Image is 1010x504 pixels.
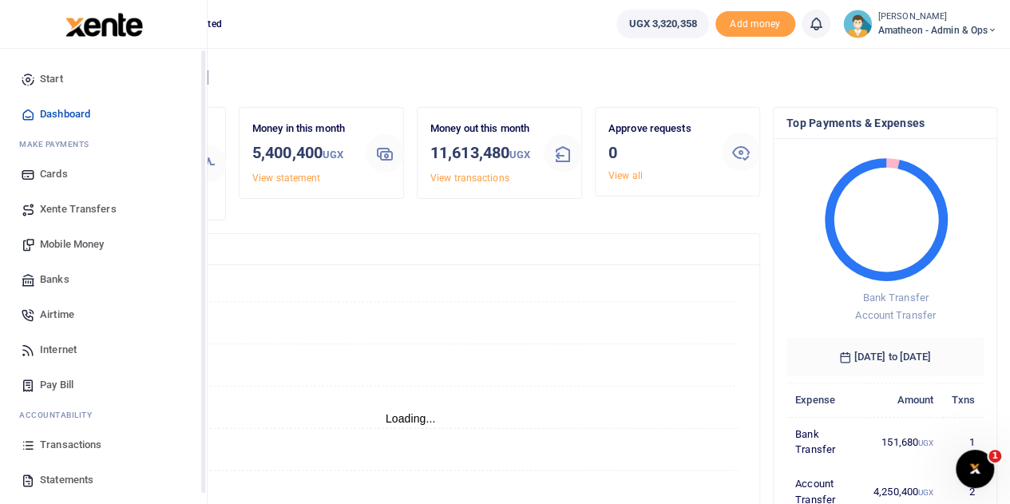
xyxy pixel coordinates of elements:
span: 1 [988,450,1001,462]
span: Bank Transfer [862,292,928,304]
a: profile-user [PERSON_NAME] Amatheon - Admin & Ops [843,10,997,38]
span: Transactions [40,437,101,453]
a: Xente Transfers [13,192,194,227]
span: Pay Bill [40,377,73,393]
h4: Hello [PERSON_NAME] [61,69,997,86]
a: Dashboard [13,97,194,132]
span: Dashboard [40,106,90,122]
p: Approve requests [608,121,709,137]
span: Cards [40,166,68,182]
a: Cards [13,157,194,192]
a: Mobile Money [13,227,194,262]
span: Statements [40,472,93,488]
h3: 0 [608,141,709,165]
span: Mobile Money [40,236,104,252]
li: M [13,132,194,157]
span: Banks [40,272,69,288]
h4: Top Payments & Expenses [786,114,984,132]
h6: [DATE] to [DATE] [786,338,984,376]
a: Airtime [13,297,194,332]
a: UGX 3,320,358 [616,10,708,38]
a: Internet [13,332,194,367]
a: logo-small logo-large logo-large [64,18,143,30]
small: UGX [918,439,933,447]
th: Expense [786,383,865,417]
a: Transactions [13,427,194,462]
a: View all [608,170,643,181]
li: Wallet ballance [610,10,715,38]
img: logo-large [65,13,143,37]
a: Statements [13,462,194,498]
span: Account Transfer [855,309,936,321]
span: Add money [715,11,795,38]
p: Money in this month [252,121,353,137]
text: Loading... [386,412,436,425]
small: [PERSON_NAME] [878,10,997,24]
a: Pay Bill [13,367,194,403]
span: countability [31,409,92,421]
th: Amount [865,383,943,417]
h3: 11,613,480 [430,141,531,167]
h3: 5,400,400 [252,141,353,167]
span: Internet [40,342,77,358]
span: UGX 3,320,358 [628,16,696,32]
small: UGX [509,149,530,161]
th: Txns [942,383,984,417]
td: 151,680 [865,417,943,466]
li: Toup your wallet [715,11,795,38]
span: ake Payments [27,138,89,150]
a: Banks [13,262,194,297]
span: Amatheon - Admin & Ops [878,23,997,38]
p: Money out this month [430,121,531,137]
span: Start [40,71,63,87]
span: Xente Transfers [40,201,117,217]
a: Start [13,62,194,97]
a: View transactions [430,173,509,184]
li: Ac [13,403,194,427]
h4: Transactions Overview [74,240,747,258]
iframe: Intercom live chat [956,450,994,488]
small: UGX [323,149,343,161]
a: View statement [252,173,320,184]
img: profile-user [843,10,872,38]
small: UGX [918,488,933,497]
span: Airtime [40,307,74,323]
a: Add money [715,17,795,29]
td: 1 [942,417,984,466]
td: Bank Transfer [786,417,865,466]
